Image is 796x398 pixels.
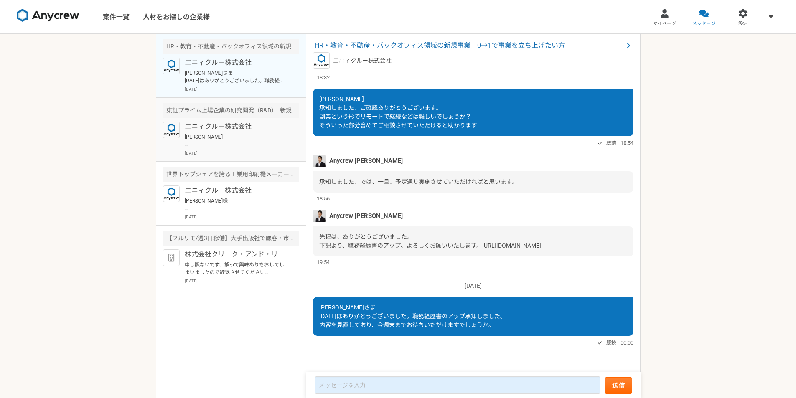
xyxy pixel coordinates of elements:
[163,103,299,118] div: 東証プライム上場企業の研究開発（R&D） 新規事業開発
[621,139,633,147] span: 18:54
[329,211,403,221] span: Anycrew [PERSON_NAME]
[319,96,477,129] span: [PERSON_NAME] 承知しました、ご確認ありがとうございます。 副業という形でリモートで継続などは難しいでしょうか？ そういった部分含めてご相談させていただけると助かります
[317,74,330,81] span: 18:32
[185,133,288,148] p: [PERSON_NAME] リンク拝見しました。JTさんがこういったことをされているのは非常に意外なのと、興味深いですね。 是非もう少しお話しお聞かせいただけますでしょうか。よろしくお願いします。
[185,122,288,132] p: エニィクルー株式会社
[315,41,623,51] span: HR・教育・不動産・バックオフィス領域の新規事業 0→1で事業を立ち上げたい方
[163,185,180,202] img: logo_text_blue_01.png
[606,338,616,348] span: 既読
[185,185,288,195] p: エニィクルー株式会社
[163,167,299,182] div: 世界トップシェアを誇る工業用印刷機メーカー 営業顧問（1,2社のみの紹介も歓迎）
[185,69,288,84] p: [PERSON_NAME]さま [DATE]はありがとうございました。職務経歴書のアップ承知しました。 内容を見直しており、今週末までお待ちいただけますでしょうか。
[317,258,330,266] span: 19:54
[319,233,482,249] span: 先程は、ありがとうございました。 下記より、職務経歴書のアップ、よろしくお願いいたします。
[738,20,748,27] span: 設定
[333,56,392,65] p: エニィクルー株式会社
[185,249,288,259] p: 株式会社クリーク・アンド・リバー社
[313,281,633,290] p: [DATE]
[606,138,616,148] span: 既読
[163,249,180,266] img: default_org_logo-42cde973f59100197ec2c8e796e4974ac8490bb5b08a0eb061ff975e4574aa76.png
[313,52,330,69] img: logo_text_blue_01.png
[185,86,299,92] p: [DATE]
[163,39,299,54] div: HR・教育・不動産・バックオフィス領域の新規事業 0→1で事業を立ち上げたい方
[185,197,288,212] p: [PERSON_NAME]様 ご返信、ありがとうございます。 それでは、また別案件等でご相談させていただければと思いますので、よろしくお願いいたします。
[185,261,288,276] p: 申し訳ないです、誤って興味ありをおしてしまいましたので辞退させてください 機会ありまいたら応募させていただきます。
[163,122,180,138] img: logo_text_blue_01.png
[185,58,288,68] p: エニィクルー株式会社
[185,150,299,156] p: [DATE]
[692,20,715,27] span: メッセージ
[17,9,79,22] img: 8DqYSo04kwAAAAASUVORK5CYII=
[163,58,180,74] img: logo_text_blue_01.png
[605,377,632,394] button: 送信
[313,210,326,222] img: MHYT8150_2.jpg
[319,178,518,185] span: 承知しました、では、一旦、予定通り実施させていただければと思います。
[329,156,403,165] span: Anycrew [PERSON_NAME]
[185,214,299,220] p: [DATE]
[621,339,633,347] span: 00:00
[482,242,541,249] a: [URL][DOMAIN_NAME]
[185,278,299,284] p: [DATE]
[317,195,330,203] span: 18:56
[163,231,299,246] div: 【フルリモ/週3日稼働】大手出版社で顧客・市場調査マーケター！
[319,304,506,328] span: [PERSON_NAME]さま [DATE]はありがとうございました。職務経歴書のアップ承知しました。 内容を見直しており、今週末までお待ちいただけますでしょうか。
[313,155,326,167] img: MHYT8150_2.jpg
[653,20,676,27] span: マイページ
